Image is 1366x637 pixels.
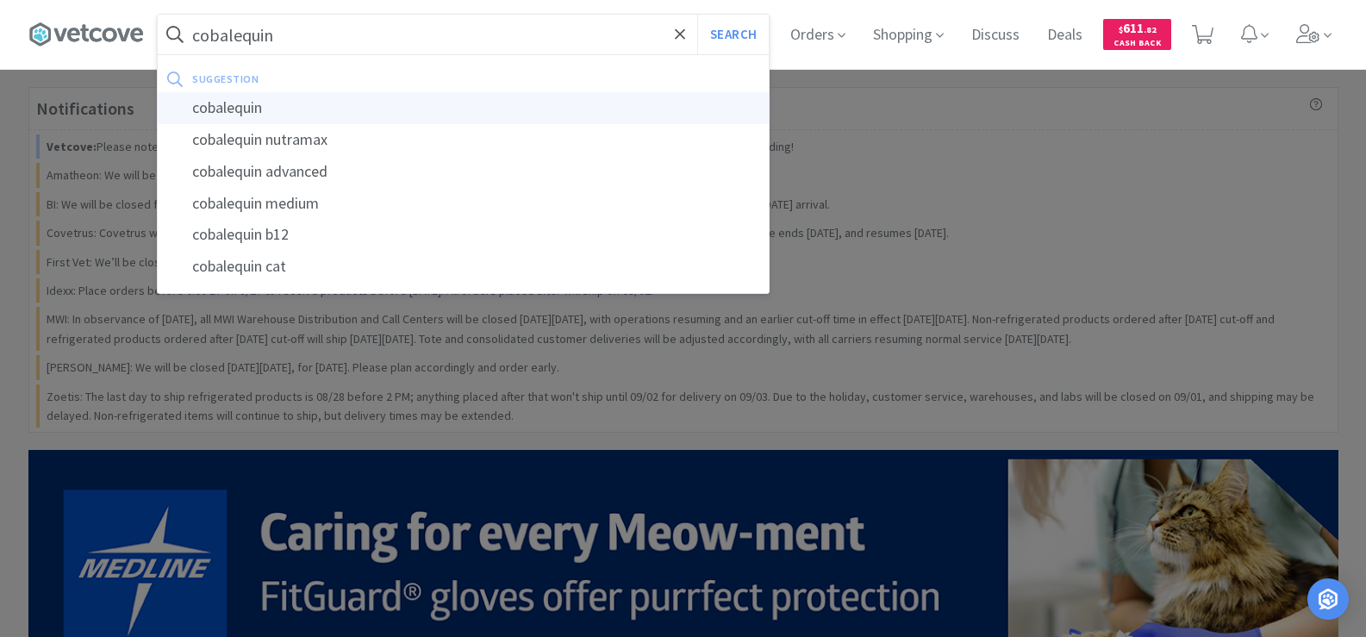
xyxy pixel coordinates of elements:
[1119,20,1157,36] span: 611
[158,124,769,156] div: cobalequin nutramax
[192,66,508,92] div: suggestion
[158,188,769,220] div: cobalequin medium
[158,92,769,124] div: cobalequin
[158,219,769,251] div: cobalequin b12
[1103,11,1171,58] a: $611.82Cash Back
[1307,578,1349,620] div: Open Intercom Messenger
[158,15,769,54] input: Search by item, sku, manufacturer, ingredient, size...
[697,15,769,54] button: Search
[1119,24,1123,35] span: $
[1113,39,1161,50] span: Cash Back
[158,156,769,188] div: cobalequin advanced
[158,251,769,283] div: cobalequin cat
[964,28,1026,43] a: Discuss
[1144,24,1157,35] span: . 82
[1040,28,1089,43] a: Deals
